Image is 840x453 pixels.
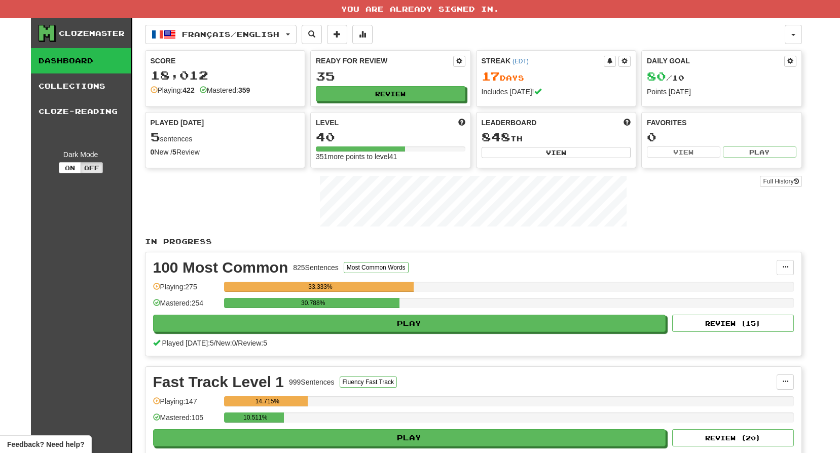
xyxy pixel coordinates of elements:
[316,70,465,83] div: 35
[153,429,666,446] button: Play
[316,56,453,66] div: Ready for Review
[227,298,399,308] div: 30.788%
[214,339,216,347] span: /
[647,56,784,67] div: Daily Goal
[482,70,631,83] div: Day s
[672,429,794,446] button: Review (20)
[153,374,284,390] div: Fast Track Level 1
[289,377,335,387] div: 999 Sentences
[182,30,279,39] span: Français / English
[7,439,84,449] span: Open feedback widget
[647,146,720,158] button: View
[151,69,300,82] div: 18,012
[59,162,81,173] button: On
[352,25,373,44] button: More stats
[647,118,796,128] div: Favorites
[153,282,219,298] div: Playing: 275
[227,282,414,292] div: 33.333%
[340,376,397,388] button: Fluency Fast Track
[482,87,631,97] div: Includes [DATE]!
[182,86,194,94] strong: 422
[153,396,219,413] div: Playing: 147
[647,69,666,83] span: 80
[151,131,300,144] div: sentences
[162,339,213,347] span: Played [DATE]: 5
[151,118,204,128] span: Played [DATE]
[31,99,131,124] a: Cloze-Reading
[293,262,339,273] div: 825 Sentences
[672,315,794,332] button: Review (15)
[151,147,300,157] div: New / Review
[227,412,284,423] div: 10.511%
[316,152,465,162] div: 351 more points to level 41
[151,56,300,66] div: Score
[723,146,796,158] button: Play
[327,25,347,44] button: Add sentence to collection
[39,149,123,160] div: Dark Mode
[153,315,666,332] button: Play
[647,73,684,82] span: / 10
[316,86,465,101] button: Review
[236,339,238,347] span: /
[513,58,529,65] a: (EDT)
[145,237,802,247] p: In Progress
[145,25,297,44] button: Français/English
[216,339,236,347] span: New: 0
[482,118,537,128] span: Leaderboard
[344,262,409,273] button: Most Common Words
[482,56,604,66] div: Streak
[153,412,219,429] div: Mastered: 105
[647,131,796,143] div: 0
[458,118,465,128] span: Score more points to level up
[31,48,131,73] a: Dashboard
[482,130,510,144] span: 848
[302,25,322,44] button: Search sentences
[59,28,125,39] div: Clozemaster
[153,298,219,315] div: Mastered: 254
[760,176,801,187] a: Full History
[151,148,155,156] strong: 0
[316,118,339,128] span: Level
[482,131,631,144] div: th
[316,131,465,143] div: 40
[647,87,796,97] div: Points [DATE]
[153,260,288,275] div: 100 Most Common
[238,86,250,94] strong: 359
[31,73,131,99] a: Collections
[81,162,103,173] button: Off
[172,148,176,156] strong: 5
[151,85,195,95] div: Playing:
[238,339,267,347] span: Review: 5
[151,130,160,144] span: 5
[624,118,631,128] span: This week in points, UTC
[482,147,631,158] button: View
[227,396,308,406] div: 14.715%
[482,69,500,83] span: 17
[200,85,250,95] div: Mastered:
